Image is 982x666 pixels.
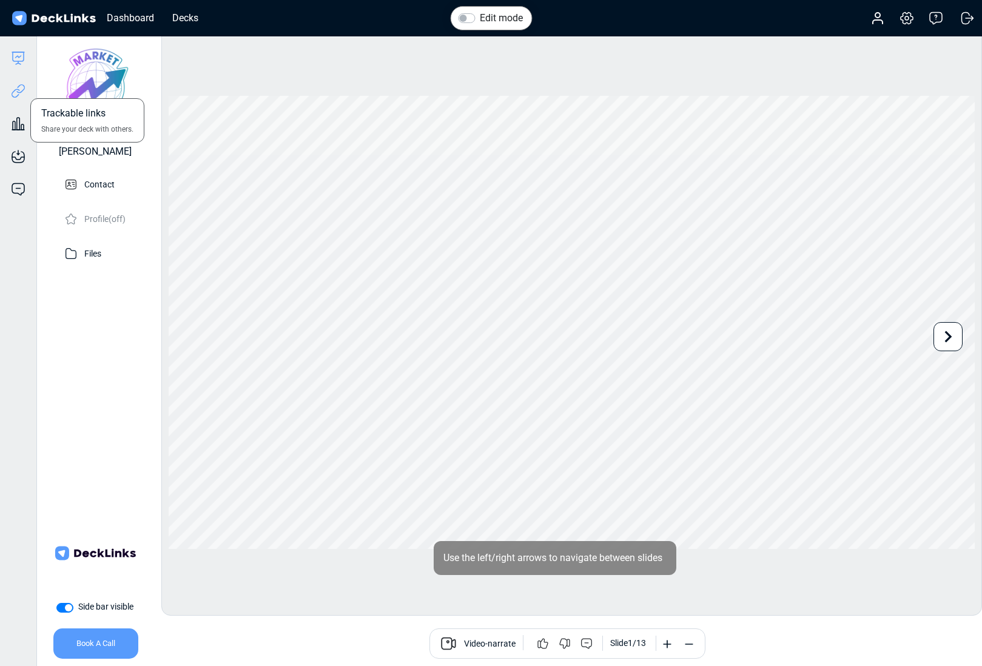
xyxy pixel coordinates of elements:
img: DeckLinks [10,10,98,27]
div: Use the left/right arrows to navigate between slides [434,541,676,575]
p: Files [84,245,101,260]
img: Company Banner [53,511,138,596]
label: Edit mode [480,11,523,25]
p: Contact [84,176,115,191]
p: Profile (off) [84,210,126,226]
span: Share your deck with others. [41,124,133,135]
div: [PERSON_NAME] [59,144,132,159]
div: Slide 1 / 13 [610,637,646,650]
label: Side bar visible [78,600,133,613]
div: Decks [166,10,204,25]
img: avatar [53,45,138,130]
span: Trackable links [41,106,106,124]
span: Video-narrate [464,637,516,652]
div: Book A Call [53,628,138,659]
div: Dashboard [101,10,160,25]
